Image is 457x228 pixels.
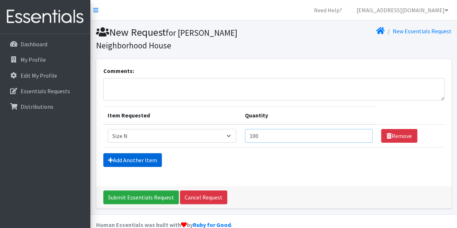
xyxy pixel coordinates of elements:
[3,68,87,83] a: Edit My Profile
[180,190,227,204] a: Cancel Request
[381,129,417,143] a: Remove
[3,99,87,114] a: Distributions
[393,27,452,35] a: New Essentials Request
[103,107,241,125] th: Item Requested
[21,87,70,95] p: Essentials Requests
[351,3,454,17] a: [EMAIL_ADDRESS][DOMAIN_NAME]
[21,40,47,48] p: Dashboard
[103,66,134,75] label: Comments:
[96,27,237,51] small: for [PERSON_NAME] Neighborhood House
[241,107,377,125] th: Quantity
[96,26,271,51] h1: New Request
[103,190,179,204] input: Submit Essentials Request
[103,153,162,167] a: Add Another Item
[3,5,87,29] img: HumanEssentials
[3,52,87,67] a: My Profile
[21,72,57,79] p: Edit My Profile
[21,103,53,110] p: Distributions
[21,56,46,63] p: My Profile
[308,3,348,17] a: Need Help?
[3,37,87,51] a: Dashboard
[3,84,87,98] a: Essentials Requests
